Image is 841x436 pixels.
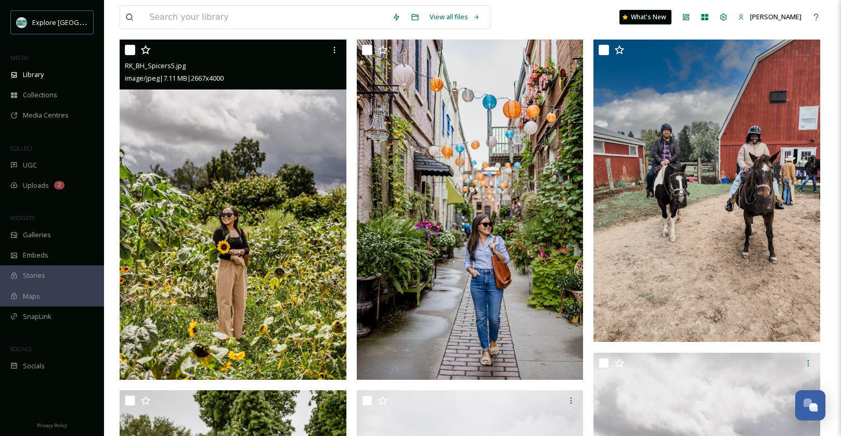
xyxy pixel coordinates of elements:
[619,10,671,24] a: What's New
[120,40,346,380] img: RK_BH_Spicers5.jpg
[795,390,825,420] button: Open Chat
[23,110,69,120] span: Media Centres
[424,7,485,27] a: View all files
[23,250,48,260] span: Embeds
[23,271,45,280] span: Stories
[37,418,67,431] a: Privacy Policy
[125,73,224,83] span: image/jpeg | 7.11 MB | 2667 x 4000
[23,312,51,322] span: SnapLink
[32,17,175,27] span: Explore [GEOGRAPHIC_DATA][PERSON_NAME]
[23,291,40,301] span: Maps
[10,144,33,152] span: COLLECT
[593,40,820,342] img: IMG_8519.jpg
[125,61,186,70] span: RK_BH_Spicers5.jpg
[10,54,29,61] span: MEDIA
[733,7,807,27] a: [PERSON_NAME]
[23,181,49,190] span: Uploads
[37,422,67,429] span: Privacy Policy
[23,70,44,80] span: Library
[750,12,801,21] span: [PERSON_NAME]
[357,40,584,380] img: RK_BH_DowntownHowell2.jpg
[23,160,37,170] span: UGC
[17,17,27,28] img: 67e7af72-b6c8-455a-acf8-98e6fe1b68aa.avif
[144,6,387,29] input: Search your library
[23,230,51,240] span: Galleries
[23,361,45,371] span: Socials
[10,214,34,222] span: WIDGETS
[54,181,64,189] div: 2
[10,345,31,353] span: SOCIALS
[23,90,57,100] span: Collections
